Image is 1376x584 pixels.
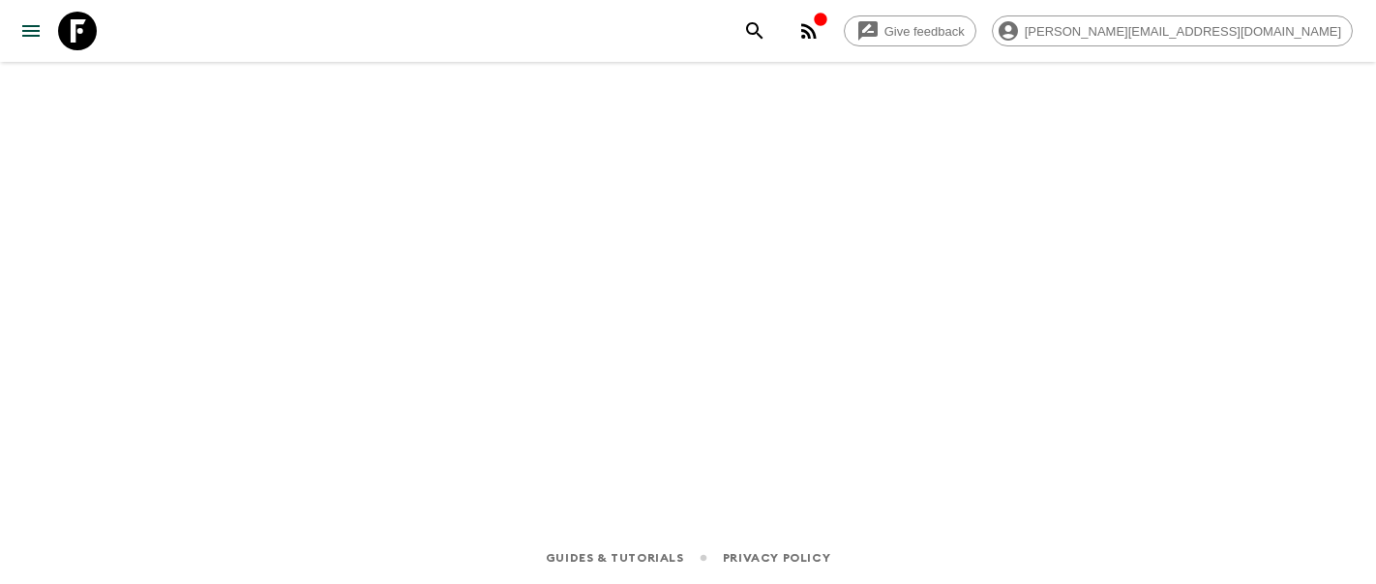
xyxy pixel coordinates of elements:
div: [PERSON_NAME][EMAIL_ADDRESS][DOMAIN_NAME] [992,15,1353,46]
span: Give feedback [874,24,975,39]
a: Privacy Policy [723,547,830,569]
span: [PERSON_NAME][EMAIL_ADDRESS][DOMAIN_NAME] [1014,24,1352,39]
a: Guides & Tutorials [546,547,684,569]
button: search adventures [735,12,774,50]
button: menu [12,12,50,50]
a: Give feedback [844,15,976,46]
